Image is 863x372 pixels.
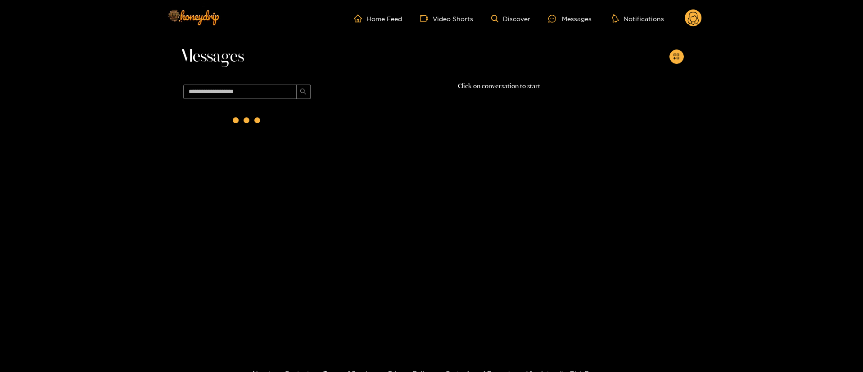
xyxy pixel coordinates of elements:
[180,46,244,67] span: Messages
[296,85,311,99] button: search
[300,88,307,96] span: search
[420,14,433,22] span: video-camera
[315,81,684,91] p: Click on conversation to start
[420,14,473,22] a: Video Shorts
[354,14,366,22] span: home
[354,14,402,22] a: Home Feed
[548,13,592,24] div: Messages
[673,53,680,61] span: appstore-add
[669,49,684,64] button: appstore-add
[491,15,530,22] a: Discover
[610,14,667,23] button: Notifications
